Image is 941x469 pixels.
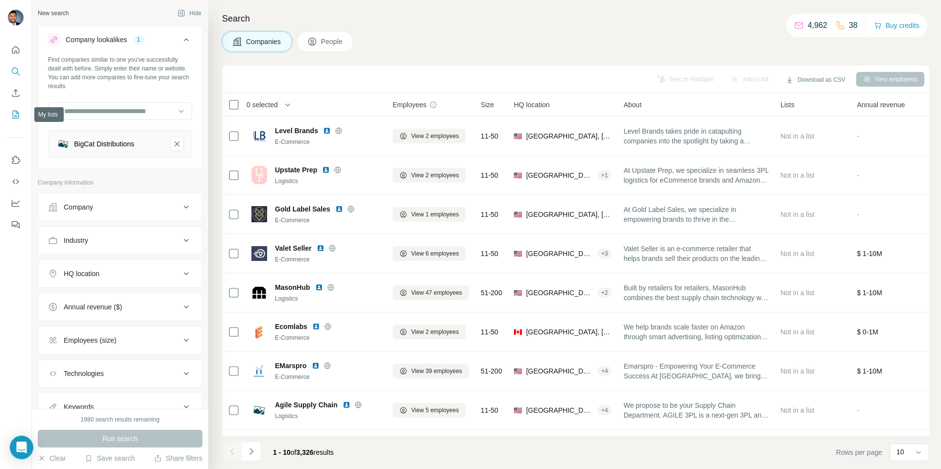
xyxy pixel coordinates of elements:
button: BigCat Distributions-remove-button [170,137,184,151]
button: My lists [8,106,24,123]
img: LinkedIn logo [323,127,331,135]
span: - [857,171,859,179]
div: Company lookalikes [66,35,127,45]
span: - [857,211,859,218]
span: Not in a list [780,289,814,297]
img: LinkedIn logo [312,362,320,370]
div: BigCat Distributions [74,139,134,149]
span: [GEOGRAPHIC_DATA], [US_STATE] [526,288,593,298]
span: Not in a list [780,250,814,258]
span: View 5 employees [411,406,459,415]
button: HQ location [38,262,202,285]
span: Agile Supply Chain [275,400,338,410]
div: 1 [133,35,144,44]
button: Enrich CSV [8,84,24,102]
span: 51-200 [481,288,502,298]
img: LinkedIn logo [343,401,350,409]
span: 51-200 [481,366,502,376]
span: [GEOGRAPHIC_DATA], [US_STATE] [526,210,612,219]
span: Built by retailers for retailers, MasonHub combines the best supply chain technology with expert ... [623,283,768,303]
button: View 2 employees [393,325,466,339]
p: 4,962 [808,20,827,31]
button: Annual revenue ($) [38,295,202,319]
div: + 4 [597,367,612,375]
img: BigCat Distributions-logo [56,137,70,151]
span: Not in a list [780,406,814,414]
span: MasonHub [275,282,310,292]
span: 0 selected [247,100,278,110]
span: EMarspro [275,361,307,371]
h4: Search [222,12,929,25]
button: View 2 employees [393,129,466,143]
span: Valet Seller [275,243,312,253]
span: View 47 employees [411,288,462,297]
button: Hide [171,6,208,21]
span: At Upstate Prep, we specialize in seamless 3PL logistics for eCommerce brands and Amazon FBA part... [623,165,768,185]
div: E-Commerce [275,138,381,146]
span: [GEOGRAPHIC_DATA], [US_STATE] [526,131,612,141]
span: Level Brands [275,126,318,136]
div: Company [64,202,93,212]
span: $ 1-10M [857,367,882,375]
div: Employees (size) [64,335,116,345]
button: Use Surfe on LinkedIn [8,151,24,169]
span: Not in a list [780,367,814,375]
button: Keywords [38,395,202,419]
span: At Gold Label Sales, we specialize in empowering brands to thrive in the omnichannel e-commerce l... [623,205,768,224]
div: Logistics [275,412,381,421]
img: LinkedIn logo [312,323,320,330]
span: 🇺🇸 [514,405,522,415]
img: Logo of Level Brands [251,128,267,144]
span: People [321,37,344,47]
div: Keywords [64,402,94,412]
div: HQ location [64,269,99,279]
span: results [273,448,334,456]
div: Find companies similar to one you've successfully dealt with before. Simply enter their name or w... [48,55,192,91]
button: Quick start [8,41,24,59]
span: Emarspro - Empowering Your E-Commerce Success At [GEOGRAPHIC_DATA], we bring years of e-commerce ... [623,361,768,381]
img: LinkedIn logo [335,205,343,213]
button: Share filters [154,453,202,463]
span: [GEOGRAPHIC_DATA], [US_STATE] [526,366,593,376]
button: Employees (size) [38,328,202,352]
button: Navigate to next page [242,442,261,461]
span: of [291,448,297,456]
button: Buy credits [874,19,919,32]
span: View 2 employees [411,328,459,336]
div: Logistics [275,294,381,303]
img: LinkedIn logo [317,244,324,252]
button: View 5 employees [393,403,466,418]
span: Gold Label Sales [275,204,330,214]
span: About [623,100,642,110]
div: E-Commerce [275,255,381,264]
span: Size [481,100,494,110]
span: $ 1-10M [857,289,882,297]
button: Company [38,195,202,219]
button: Industry [38,229,202,252]
span: 🇺🇸 [514,249,522,258]
span: Rows per page [836,447,882,457]
img: LinkedIn logo [315,283,323,291]
span: [GEOGRAPHIC_DATA], [GEOGRAPHIC_DATA] [526,327,612,337]
span: 🇺🇸 [514,210,522,219]
button: Company lookalikes1 [38,28,202,55]
p: 10 [896,447,904,457]
span: We propose to be your Supply Chain Department. AGILE 3PL is a next-gen 3PL and fulfillment partne... [623,400,768,420]
div: Technologies [64,369,104,378]
button: Search [8,63,24,80]
div: 1980 search results remaining [81,415,160,424]
span: Companies [246,37,282,47]
div: + 4 [597,406,612,415]
button: Clear [38,453,66,463]
div: + 3 [597,249,612,258]
div: E-Commerce [275,373,381,381]
img: Logo of EMarspro [251,363,267,379]
span: 1 - 10 [273,448,291,456]
div: E-Commerce [275,333,381,342]
p: Company information [38,178,202,187]
div: + 2 [597,288,612,297]
span: Level Brands takes pride in catapulting companies into the spotlight by taking a radically differ... [623,126,768,146]
img: Logo of Agile Supply Chain [251,402,267,418]
button: View 47 employees [393,285,469,300]
button: Download as CSV [779,72,852,87]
